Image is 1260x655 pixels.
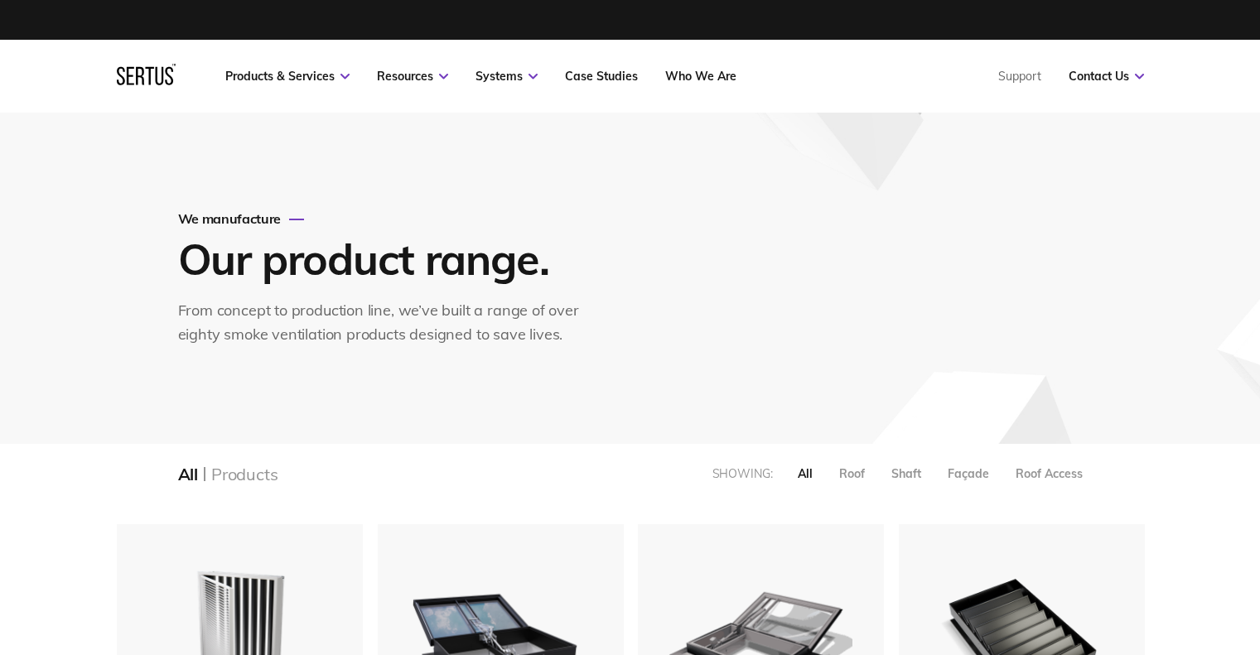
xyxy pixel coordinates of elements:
[178,464,198,484] div: All
[665,69,736,84] a: Who We Are
[839,466,865,481] div: Roof
[948,466,989,481] div: Façade
[891,466,921,481] div: Shaft
[1069,69,1144,84] a: Contact Us
[211,464,278,484] div: Products
[377,69,448,84] a: Resources
[178,232,592,286] h1: Our product range.
[1016,466,1083,481] div: Roof Access
[178,299,596,347] div: From concept to production line, we’ve built a range of over eighty smoke ventilation products de...
[565,69,638,84] a: Case Studies
[476,69,538,84] a: Systems
[225,69,350,84] a: Products & Services
[798,466,813,481] div: All
[998,69,1041,84] a: Support
[178,210,596,227] div: We manufacture
[712,466,773,481] div: Showing:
